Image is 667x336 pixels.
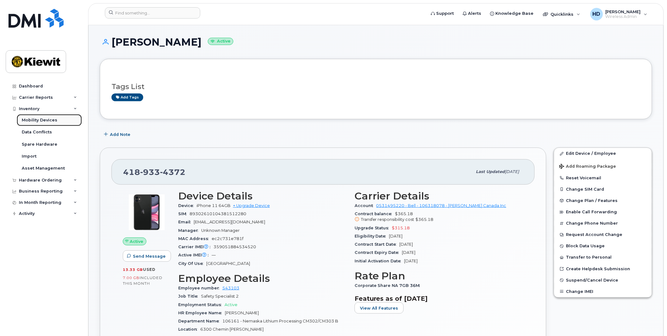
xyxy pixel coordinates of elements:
button: Request Account Change [554,229,652,240]
span: Unknown Manager [201,228,240,233]
span: Email [178,220,194,224]
a: Create Helpdesk Submission [554,263,652,275]
a: + Upgrade Device [233,203,270,208]
span: Job Title [178,294,201,299]
span: 106161 - Nemaska Lithium Processing CM302/CM303 B [222,319,338,323]
span: [GEOGRAPHIC_DATA] [206,261,250,266]
span: Initial Activation Date [355,259,404,263]
span: Device [178,203,197,208]
span: Account [355,203,376,208]
button: Add Roaming Package [554,160,652,172]
span: Add Note [110,132,130,137]
button: Change SIM Card [554,184,652,195]
button: Send Message [123,250,171,262]
a: Add tags [111,93,143,101]
button: View All Features [355,302,404,314]
span: [PERSON_NAME] [225,311,259,315]
span: 4372 [160,167,185,177]
span: Department Name [178,319,222,323]
span: Last updated [476,169,505,174]
span: Active IMEI [178,253,212,257]
button: Change IMEI [554,286,652,297]
span: Safety Specialist 2 [201,294,239,299]
a: Edit Device / Employee [554,148,652,159]
span: Contract Expiry Date [355,250,402,255]
span: [DATE] [402,250,416,255]
button: Transfer to Personal [554,252,652,263]
h3: Device Details [178,190,347,202]
span: [EMAIL_ADDRESS][DOMAIN_NAME] [194,220,265,224]
button: Add Note [100,129,136,140]
a: 0531495220 - Bell - 106318078 - [PERSON_NAME] Canada Inc [376,203,506,208]
span: Contract Start Date [355,242,400,247]
span: HR Employee Name [178,311,225,315]
span: Add Roaming Package [559,164,616,170]
span: View All Features [360,305,398,311]
button: Suspend/Cancel Device [554,275,652,286]
span: Suspend/Cancel Device [566,278,619,283]
h1: [PERSON_NAME] [100,36,652,48]
span: 89302610104381512280 [190,211,246,216]
button: Reset Voicemail [554,172,652,184]
span: Change Plan / Features [566,198,618,203]
span: $315.18 [392,226,410,230]
span: City Of Use [178,261,206,266]
span: 418 [123,167,185,177]
h3: Employee Details [178,273,347,284]
small: Active [208,38,233,45]
span: SIM [178,211,190,216]
span: Manager [178,228,201,233]
span: Location [178,327,200,332]
span: used [143,267,156,272]
span: 359051884534520 [214,244,256,249]
img: iPhone_11.jpg [128,193,166,231]
span: [DATE] [389,234,403,238]
h3: Features as of [DATE] [355,295,523,302]
span: Corporate Share NA 7GB 36M [355,283,423,288]
span: [DATE] [404,259,418,263]
span: Employment Status [178,302,225,307]
span: $365.18 [355,211,523,223]
span: ec2c731e781f [212,236,243,241]
h3: Tags List [111,83,641,91]
span: Carrier IMEI [178,244,214,249]
span: $365.18 [416,217,434,222]
span: [DATE] [505,169,519,174]
span: 933 [140,167,160,177]
span: Enable Call Forwarding [566,210,617,215]
span: iPhone 11 64GB [197,203,231,208]
span: 13.33 GB [123,267,143,272]
span: included this month [123,275,162,286]
button: Enable Call Forwarding [554,206,652,218]
a: 543103 [222,286,239,290]
span: Active [225,302,237,307]
span: — [212,253,216,257]
button: Change Plan / Features [554,195,652,206]
span: Upgrade Status [355,226,392,230]
iframe: Messenger Launcher [640,309,662,331]
span: Contract balance [355,211,395,216]
span: Active [130,238,144,244]
span: MAC Address [178,236,212,241]
span: Transfer responsibility cost [361,217,414,222]
span: Send Message [133,253,166,259]
span: Employee number [178,286,222,290]
button: Block Data Usage [554,240,652,252]
h3: Carrier Details [355,190,523,202]
h3: Rate Plan [355,270,523,282]
span: 7.00 GB [123,276,140,280]
span: Eligibility Date [355,234,389,238]
span: [DATE] [400,242,413,247]
span: 6300 Chemin [PERSON_NAME] [200,327,264,332]
button: Change Phone Number [554,218,652,229]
